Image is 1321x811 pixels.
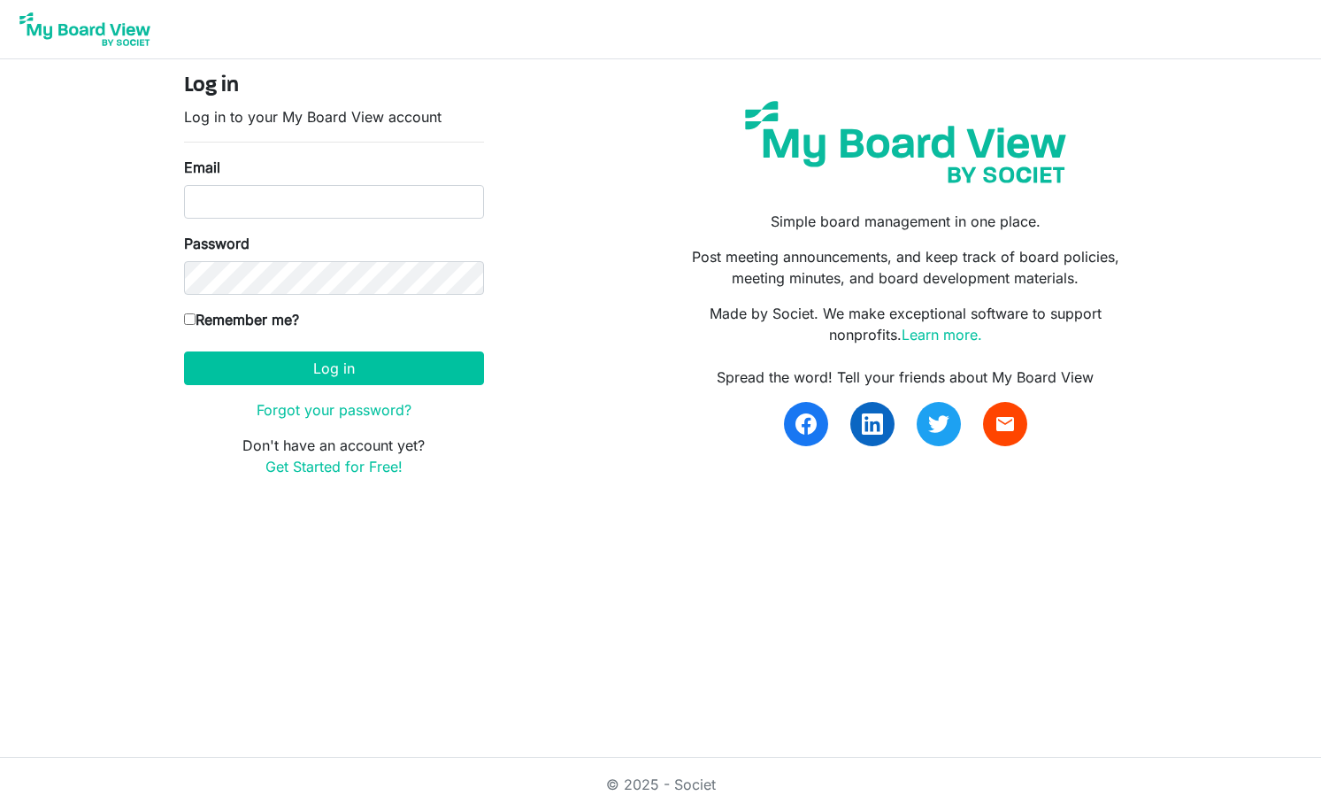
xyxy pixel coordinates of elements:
span: email [995,413,1016,435]
div: Spread the word! Tell your friends about My Board View [673,367,1137,388]
input: Remember me? [184,313,196,325]
label: Remember me? [184,309,299,330]
img: twitter.svg [928,413,949,435]
img: linkedin.svg [862,413,883,435]
a: email [983,402,1027,446]
p: Simple board management in one place. [673,211,1137,232]
label: Password [184,233,250,254]
h4: Log in [184,73,484,99]
p: Made by Societ. We make exceptional software to support nonprofits. [673,303,1137,345]
p: Log in to your My Board View account [184,106,484,127]
p: Post meeting announcements, and keep track of board policies, meeting minutes, and board developm... [673,246,1137,289]
a: Forgot your password? [257,401,411,419]
a: © 2025 - Societ [606,776,716,793]
a: Get Started for Free! [265,458,403,475]
label: Email [184,157,220,178]
img: my-board-view-societ.svg [732,88,1079,197]
a: Learn more. [902,326,982,344]
img: My Board View Logo [14,7,156,51]
button: Log in [184,351,484,385]
img: facebook.svg [795,413,817,435]
p: Don't have an account yet? [184,435,484,477]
